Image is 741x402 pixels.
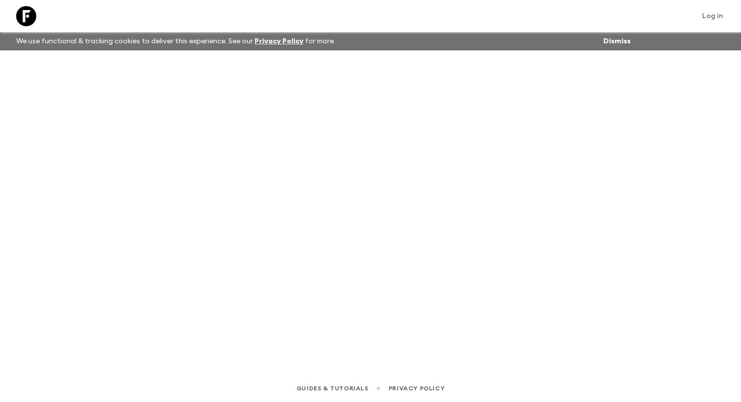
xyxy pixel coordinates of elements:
a: Privacy Policy [255,38,303,45]
p: We use functional & tracking cookies to deliver this experience. See our for more. [12,32,339,50]
a: Log in [697,9,729,23]
a: Privacy Policy [389,383,445,394]
button: Dismiss [601,34,633,48]
a: Guides & Tutorials [296,383,368,394]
